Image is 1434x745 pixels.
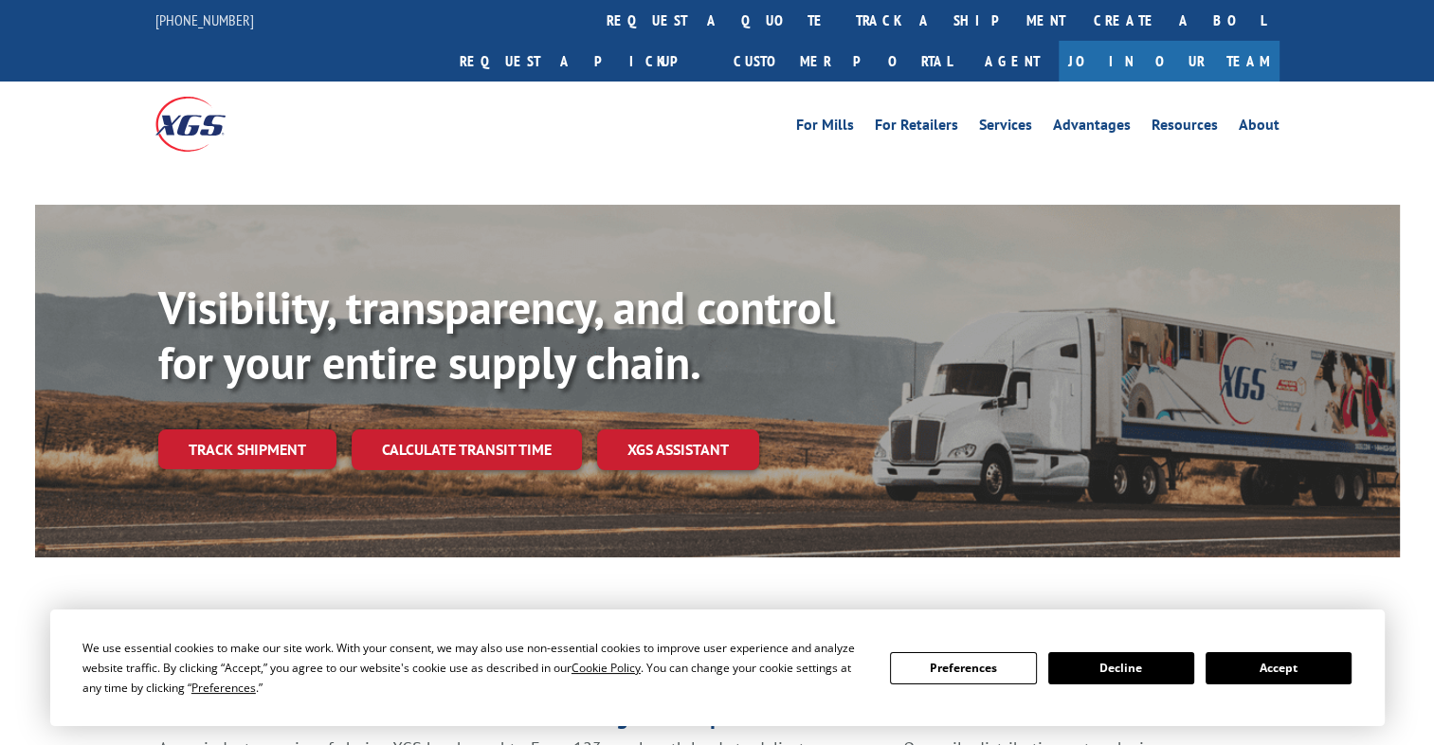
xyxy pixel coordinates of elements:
[155,10,254,29] a: [PHONE_NUMBER]
[572,660,641,676] span: Cookie Policy
[445,41,719,82] a: Request a pickup
[1059,41,1280,82] a: Join Our Team
[158,429,336,469] a: Track shipment
[1239,118,1280,138] a: About
[796,118,854,138] a: For Mills
[1048,652,1194,684] button: Decline
[966,41,1059,82] a: Agent
[979,118,1032,138] a: Services
[1152,118,1218,138] a: Resources
[1206,652,1352,684] button: Accept
[82,638,867,698] div: We use essential cookies to make our site work. With your consent, we may also use non-essential ...
[352,429,582,470] a: Calculate transit time
[1053,118,1131,138] a: Advantages
[158,278,835,391] b: Visibility, transparency, and control for your entire supply chain.
[875,118,958,138] a: For Retailers
[50,609,1385,726] div: Cookie Consent Prompt
[191,680,256,696] span: Preferences
[890,652,1036,684] button: Preferences
[719,41,966,82] a: Customer Portal
[597,429,759,470] a: XGS ASSISTANT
